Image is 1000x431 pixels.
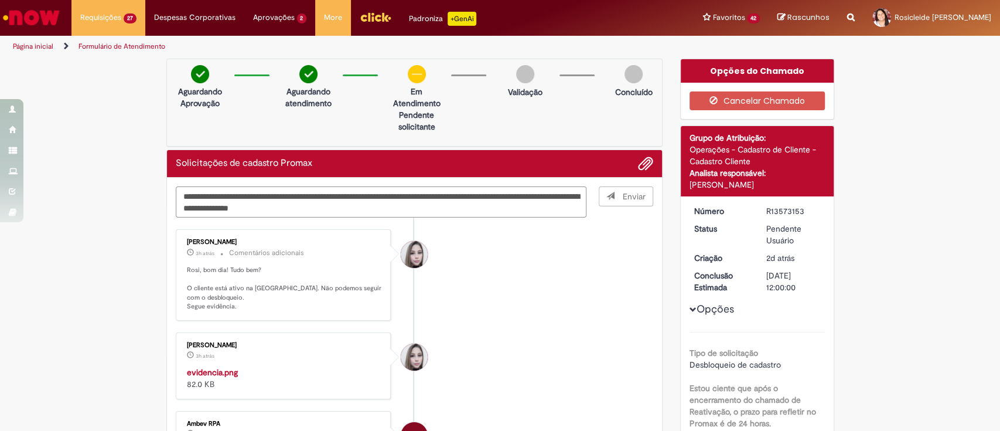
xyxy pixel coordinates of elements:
[401,344,428,371] div: Daniele Aparecida Queiroz
[690,144,825,167] div: Operações - Cadastro de Cliente - Cadastro Cliente
[690,132,825,144] div: Grupo de Atribuição:
[685,270,757,293] dt: Conclusão Estimada
[766,205,821,217] div: R13573153
[124,13,136,23] span: 27
[196,250,214,257] time: 29/09/2025 09:29:14
[79,42,165,51] a: Formulário de Atendimento
[766,253,794,263] time: 27/09/2025 14:42:16
[388,109,445,133] p: Pendente solicitante
[13,42,53,51] a: Página inicial
[176,158,312,169] h2: Solicitações de cadastro Promax Histórico de tíquete
[172,86,228,109] p: Aguardando Aprovação
[685,252,757,264] dt: Criação
[187,266,382,312] p: Rosi, bom dia! Tudo bem? O cliente está ativo na [GEOGRAPHIC_DATA]. Não podemos seguir com o desb...
[690,383,816,429] b: Estou ciente que após o encerramento do chamado de Reativação, o prazo para refletir no Promax é ...
[324,12,342,23] span: More
[766,270,821,293] div: [DATE] 12:00:00
[360,8,391,26] img: click_logo_yellow_360x200.png
[297,13,307,23] span: 2
[787,12,830,23] span: Rascunhos
[196,352,214,359] time: 29/09/2025 09:29:12
[176,186,587,218] textarea: Digite sua mensagem aqui...
[1,6,62,29] img: ServiceNow
[766,253,794,263] span: 2d atrás
[766,223,821,246] div: Pendente Usuário
[154,12,236,23] span: Despesas Corporativas
[690,359,781,370] span: Desbloqueio de cadastro
[191,65,209,83] img: check-circle-green.png
[9,36,658,57] ul: Trilhas de página
[388,86,445,109] p: Em Atendimento
[777,12,830,23] a: Rascunhos
[624,65,643,83] img: img-circle-grey.png
[685,223,757,235] dt: Status
[401,241,428,268] div: Daniele Aparecida Queiroz
[448,12,476,26] p: +GenAi
[187,420,382,427] div: Ambev RPA
[712,12,745,23] span: Favoritos
[690,167,825,179] div: Analista responsável:
[638,156,653,171] button: Adicionar anexos
[80,12,121,23] span: Requisições
[187,239,382,246] div: [PERSON_NAME]
[409,12,476,26] div: Padroniza
[187,342,382,349] div: [PERSON_NAME]
[747,13,760,23] span: 42
[681,59,834,83] div: Opções do Chamado
[196,352,214,359] span: 3h atrás
[690,179,825,191] div: [PERSON_NAME]
[299,65,318,83] img: check-circle-green.png
[187,366,382,390] div: 82.0 KB
[280,86,337,109] p: Aguardando atendimento
[615,86,652,98] p: Concluído
[685,205,757,217] dt: Número
[196,250,214,257] span: 3h atrás
[895,12,991,22] span: Rosicleide [PERSON_NAME]
[516,65,534,83] img: img-circle-grey.png
[690,91,825,110] button: Cancelar Chamado
[766,252,821,264] div: 27/09/2025 14:42:16
[253,12,295,23] span: Aprovações
[690,348,758,358] b: Tipo de solicitação
[508,86,542,98] p: Validação
[408,65,426,83] img: circle-minus.png
[187,367,238,378] a: evidencia.png
[229,248,304,258] small: Comentários adicionais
